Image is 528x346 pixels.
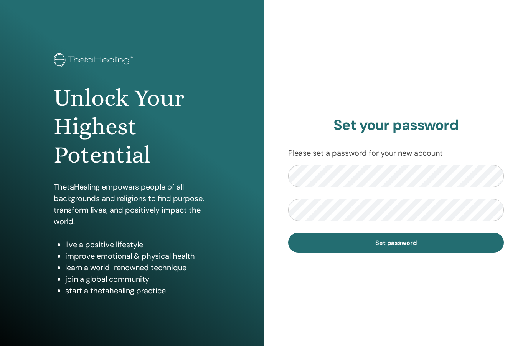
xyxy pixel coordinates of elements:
[288,116,504,134] h2: Set your password
[65,273,211,285] li: join a global community
[54,181,211,227] p: ThetaHealing empowers people of all backgrounds and religions to find purpose, transform lives, a...
[65,285,211,296] li: start a thetahealing practice
[288,233,504,253] button: Set password
[54,84,211,170] h1: Unlock Your Highest Potential
[65,239,211,250] li: live a positive lifestyle
[375,239,417,247] span: Set password
[65,250,211,262] li: improve emotional & physical health
[288,147,504,159] p: Please set a password for your new account
[65,262,211,273] li: learn a world-renowned technique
